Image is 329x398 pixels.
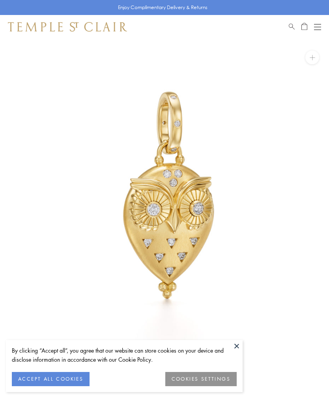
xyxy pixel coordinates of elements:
img: Temple St. Clair [8,22,127,32]
button: ACCEPT ALL COOKIES [12,372,90,386]
iframe: Gorgias live chat messenger [290,361,321,390]
img: P31887-OWLTRIAD [12,39,329,356]
button: Open navigation [314,22,321,32]
a: Open Shopping Bag [301,22,307,32]
a: Search [289,22,295,32]
button: COOKIES SETTINGS [165,372,237,386]
p: Enjoy Complimentary Delivery & Returns [118,4,207,11]
div: By clicking “Accept all”, you agree that our website can store cookies on your device and disclos... [12,346,237,364]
